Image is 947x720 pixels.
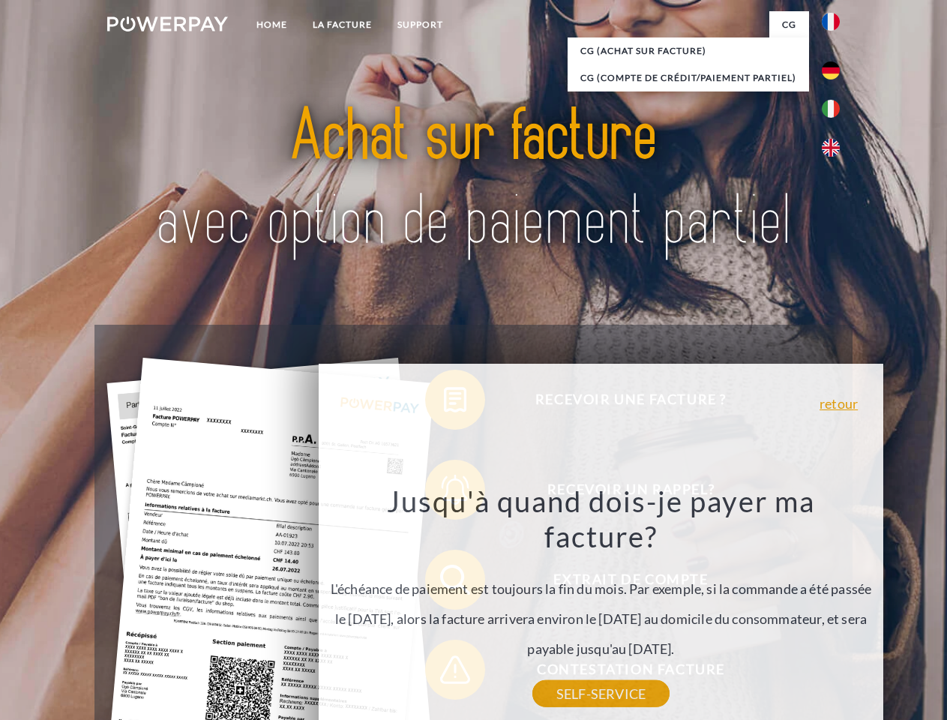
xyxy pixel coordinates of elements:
[385,11,456,38] a: Support
[568,64,809,91] a: CG (Compte de crédit/paiement partiel)
[143,72,804,287] img: title-powerpay_fr.svg
[328,483,875,555] h3: Jusqu'à quand dois-je payer ma facture?
[300,11,385,38] a: LA FACTURE
[822,139,840,157] img: en
[532,680,670,707] a: SELF-SERVICE
[822,61,840,79] img: de
[769,11,809,38] a: CG
[820,397,858,410] a: retour
[244,11,300,38] a: Home
[822,100,840,118] img: it
[328,483,875,694] div: L'échéance de paiement est toujours la fin du mois. Par exemple, si la commande a été passée le [...
[568,37,809,64] a: CG (achat sur facture)
[107,16,228,31] img: logo-powerpay-white.svg
[822,13,840,31] img: fr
